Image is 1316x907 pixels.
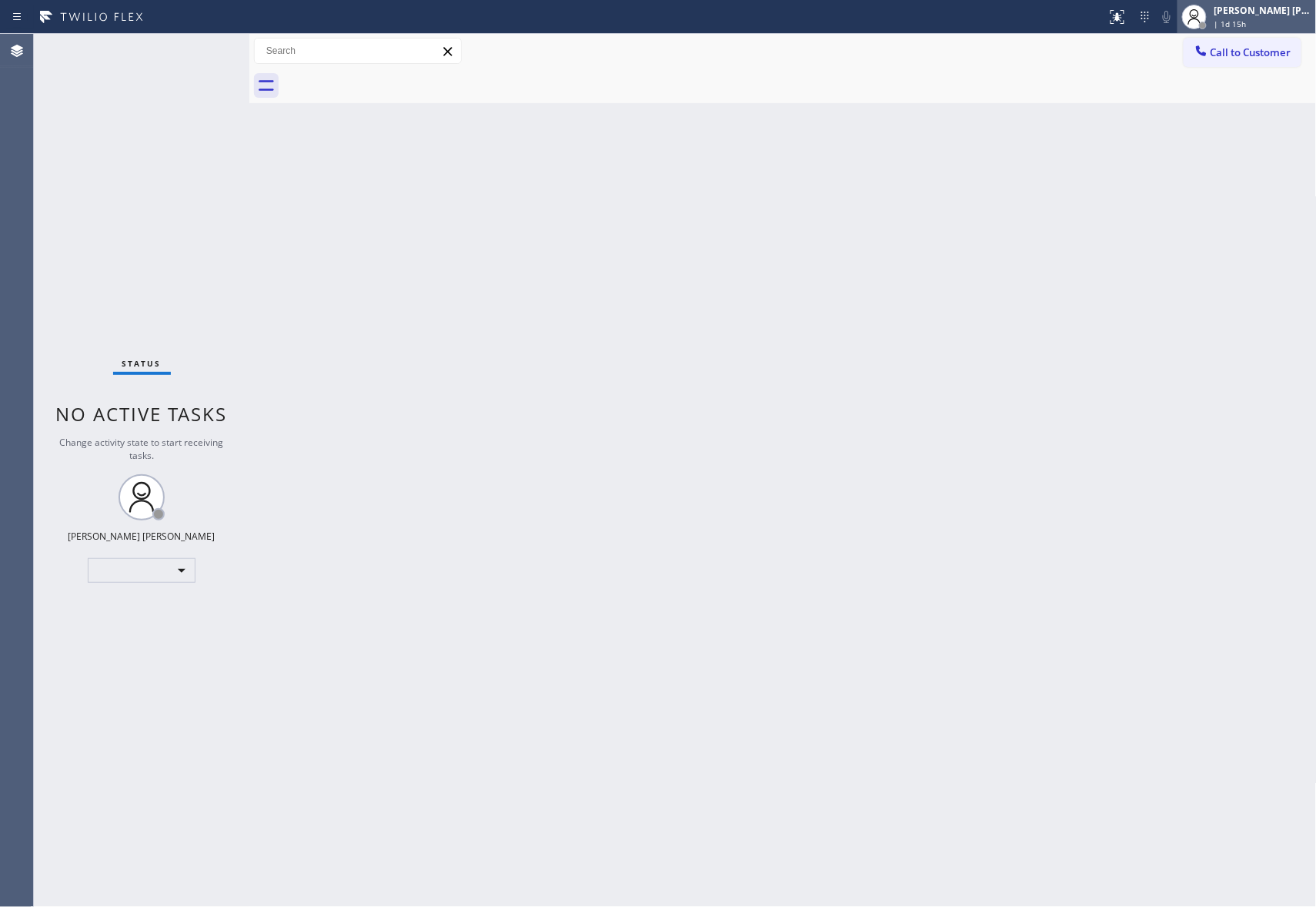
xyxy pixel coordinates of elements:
span: No active tasks [56,401,228,427]
span: Change activity state to start receiving tasks. [60,436,224,462]
button: Call to Customer [1184,38,1301,67]
div: [PERSON_NAME] [PERSON_NAME] [1214,4,1311,17]
span: Status [122,358,162,369]
span: Call to Customer [1211,45,1291,59]
input: Search [255,38,461,63]
span: | 1d 15h [1214,18,1247,29]
div: [PERSON_NAME] [PERSON_NAME] [68,530,215,543]
div: ​ [88,558,195,583]
button: Mute [1156,6,1177,28]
